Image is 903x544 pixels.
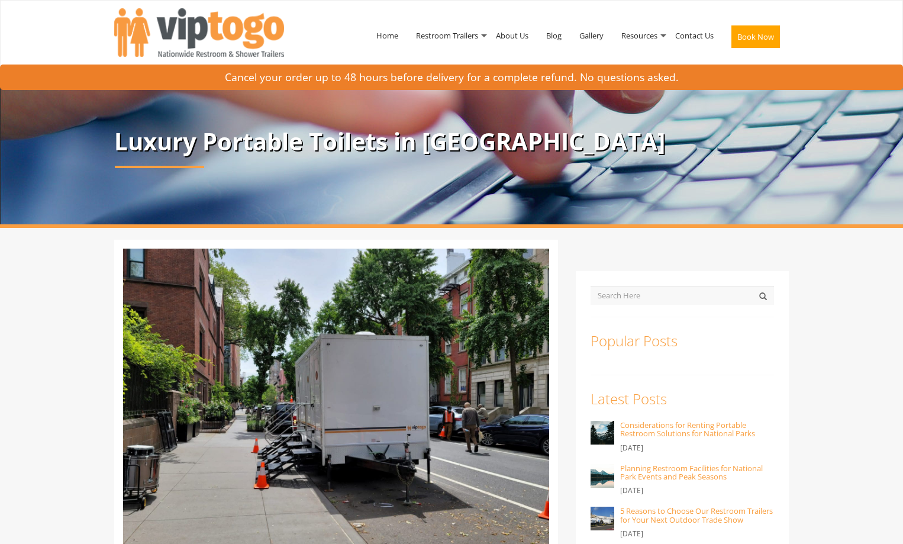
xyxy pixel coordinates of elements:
[591,333,774,349] h3: Popular Posts
[620,506,773,524] a: 5 Reasons to Choose Our Restroom Trailers for Your Next Outdoor Trade Show
[620,420,755,439] a: Considerations for Renting Portable Restroom Solutions for National Parks
[487,5,537,66] a: About Us
[620,463,763,482] a: Planning Restroom Facilities for National Park Events and Peak Seasons
[591,464,614,488] img: Planning Restroom Facilities for National Park Events and Peak Seasons - VIPTOGO
[612,5,666,66] a: Resources
[620,527,774,541] p: [DATE]
[620,441,774,455] p: [DATE]
[570,5,612,66] a: Gallery
[407,5,487,66] a: Restroom Trailers
[666,5,723,66] a: Contact Us
[591,507,614,530] img: 5 Reasons to Choose Our Restroom Trailers for Your Next Outdoor Trade Show - VIPTOGO
[591,286,774,305] input: Search Here
[591,421,614,445] img: Considerations for Renting Portable Restroom Solutions for National Parks - VIPTOGO
[367,5,407,66] a: Home
[620,484,774,498] p: [DATE]
[591,391,774,407] h3: Latest Posts
[114,8,284,57] img: VIPTOGO
[114,128,789,154] p: Luxury Portable Toilets in [GEOGRAPHIC_DATA]
[723,5,789,73] a: Book Now
[731,25,780,48] button: Book Now
[537,5,570,66] a: Blog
